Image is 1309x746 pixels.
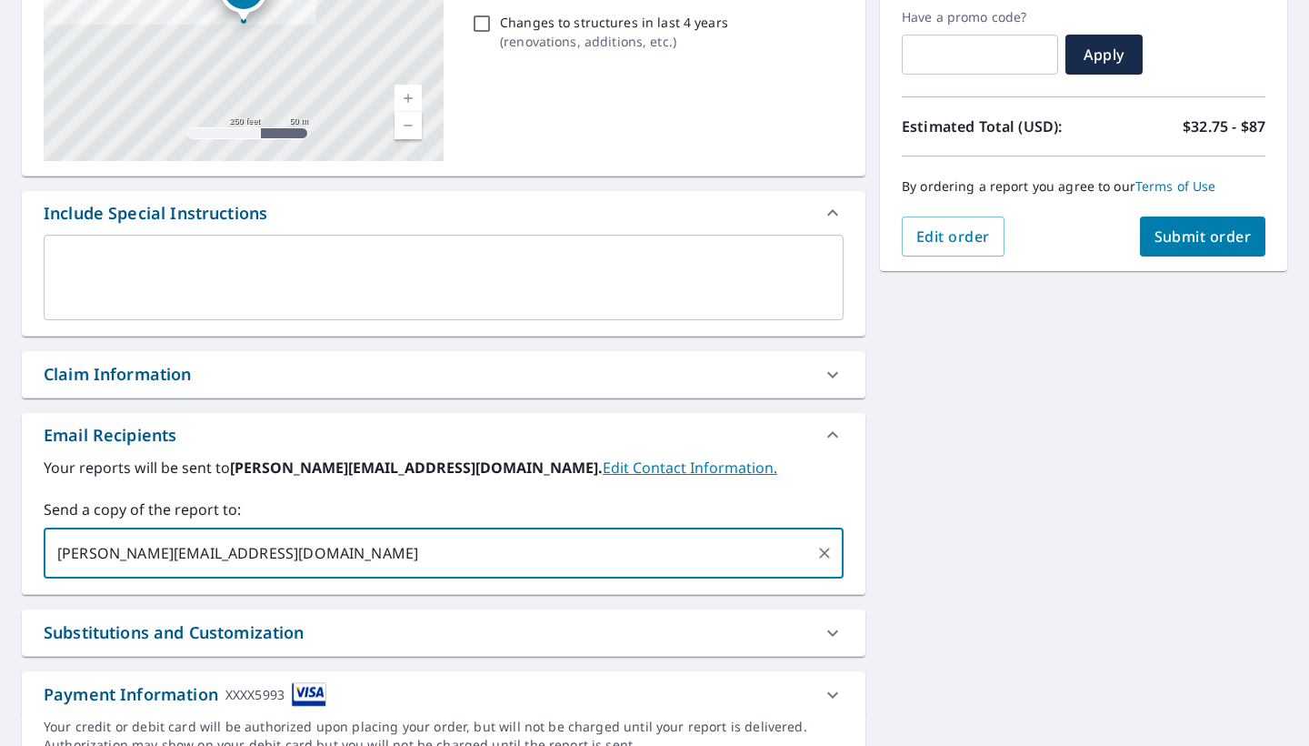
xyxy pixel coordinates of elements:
div: Payment InformationXXXX5993cardImage [22,671,865,718]
p: ( renovations, additions, etc. ) [500,32,728,51]
a: Current Level 17, Zoom In [395,85,422,112]
p: By ordering a report you agree to our [902,178,1265,195]
div: Include Special Instructions [44,201,267,226]
div: Claim Information [22,351,865,398]
span: Apply [1080,45,1128,65]
div: Email Recipients [44,423,176,448]
p: $32.75 - $87 [1183,116,1265,137]
a: Terms of Use [1135,177,1216,195]
button: Submit order [1140,217,1266,257]
div: Substitutions and Customization [22,610,865,656]
div: XXXX5993 [225,682,285,707]
label: Send a copy of the report to: [44,499,844,520]
p: Estimated Total (USD): [902,116,1084,137]
b: [PERSON_NAME][EMAIL_ADDRESS][DOMAIN_NAME]. [230,458,603,478]
span: Edit order [916,227,990,247]
button: Edit order [902,217,1004,257]
span: Submit order [1154,227,1252,247]
label: Have a promo code? [902,9,1058,25]
img: cardImage [292,682,326,707]
label: Your reports will be sent to [44,457,844,479]
div: Substitutions and Customization [44,620,305,645]
div: Claim Information [44,362,192,387]
a: Current Level 17, Zoom Out [395,112,422,139]
div: Include Special Instructions [22,191,865,235]
div: Payment Information [44,682,326,707]
a: EditContactInfo [603,458,777,478]
p: Changes to structures in last 4 years [500,13,728,32]
button: Clear [812,540,837,566]
div: Email Recipients [22,413,865,457]
button: Apply [1065,35,1143,75]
